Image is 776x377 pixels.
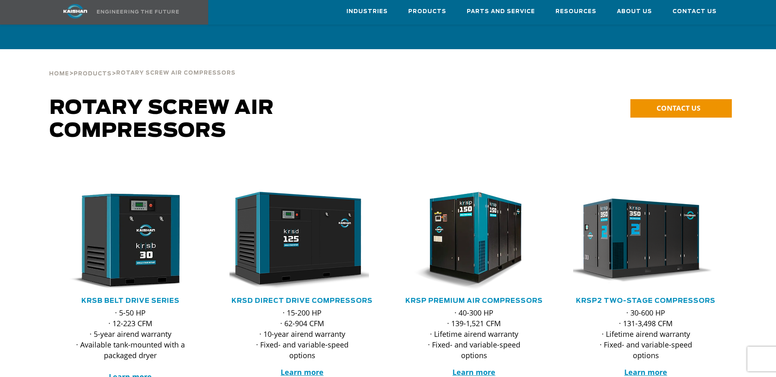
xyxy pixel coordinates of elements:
[418,307,531,361] p: · 40-300 HP · 139-1,521 CFM · Lifetime airend warranty · Fixed- and variable-speed options
[281,367,324,377] a: Learn more
[467,7,535,16] span: Parts and Service
[567,192,713,290] img: krsp350
[52,192,197,290] img: krsb30
[45,4,106,18] img: kaishan logo
[556,7,596,16] span: Resources
[624,367,667,377] a: Learn more
[81,298,180,304] a: KRSB Belt Drive Series
[74,70,112,77] a: Products
[116,70,236,76] span: Rotary Screw Air Compressors
[673,7,717,16] span: Contact Us
[617,7,652,16] span: About Us
[49,98,274,141] span: Rotary Screw Air Compressors
[467,0,535,23] a: Parts and Service
[246,307,359,361] p: · 15-200 HP · 62-904 CFM · 10-year airend warranty · Fixed- and variable-speed options
[346,0,388,23] a: Industries
[395,192,541,290] img: krsp150
[452,367,495,377] a: Learn more
[405,298,543,304] a: KRSP Premium Air Compressors
[49,49,236,80] div: > >
[97,10,179,14] img: Engineering the future
[229,192,375,290] div: krsd125
[630,99,732,118] a: CONTACT US
[401,192,547,290] div: krsp150
[673,0,717,23] a: Contact Us
[576,298,715,304] a: KRSP2 Two-Stage Compressors
[74,71,112,77] span: Products
[556,0,596,23] a: Resources
[49,71,69,77] span: Home
[346,7,388,16] span: Industries
[408,0,446,23] a: Products
[49,70,69,77] a: Home
[573,192,719,290] div: krsp350
[232,298,373,304] a: KRSD Direct Drive Compressors
[617,0,652,23] a: About Us
[223,192,369,290] img: krsd125
[408,7,446,16] span: Products
[58,192,203,290] div: krsb30
[657,103,700,113] span: CONTACT US
[589,307,702,361] p: · 30-600 HP · 131-3,498 CFM · Lifetime airend warranty · Fixed- and variable-speed options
